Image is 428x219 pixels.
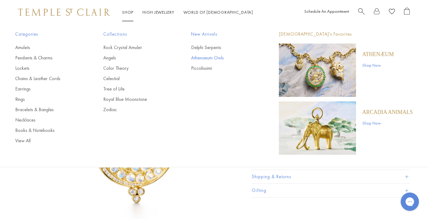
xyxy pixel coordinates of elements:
[15,106,79,113] a: Bracelets & Bangles
[362,109,413,115] a: ARCADIA ANIMALS
[122,9,253,16] nav: Main navigation
[15,55,79,61] a: Pendants & Charms
[103,96,166,103] a: Royal Blue Moonstone
[15,127,79,134] a: Books & Notebooks
[103,75,166,82] a: Celestial
[15,96,79,103] a: Rings
[191,30,255,38] span: New Arrivals
[103,30,166,38] span: Collections
[15,117,79,123] a: Necklaces
[103,55,166,61] a: Angels
[103,44,166,51] a: Rock Crystal Amulet
[103,106,166,113] a: Zodiac
[389,8,395,17] a: View Wishlist
[252,184,410,197] button: Gifting
[142,9,174,15] a: High JewelleryHigh Jewellery
[15,44,79,51] a: Amulets
[191,65,255,72] a: Piccolissimi
[15,30,79,38] span: Categories
[279,30,413,38] p: [DEMOGRAPHIC_DATA]'s Favorites
[358,8,365,17] a: Search
[252,170,410,184] button: Shipping & Returns
[122,9,133,15] a: ShopShop
[18,9,110,16] img: Temple St. Clair
[362,62,394,69] a: Shop Now
[398,190,422,213] iframe: Gorgias live chat messenger
[191,44,255,51] a: Delphi Serpents
[191,55,255,61] a: Athenaeum Owls
[304,9,349,14] a: Schedule An Appointment
[15,86,79,92] a: Earrings
[15,65,79,72] a: Lockets
[15,137,79,144] a: View All
[404,8,410,17] a: Open Shopping Bag
[362,51,394,58] a: Athenæum
[362,120,413,126] a: Shop Now
[103,86,166,92] a: Tree of Life
[103,65,166,72] a: Color Theory
[183,9,253,15] a: World of [DEMOGRAPHIC_DATA]World of [DEMOGRAPHIC_DATA]
[15,75,79,82] a: Chains & Leather Cords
